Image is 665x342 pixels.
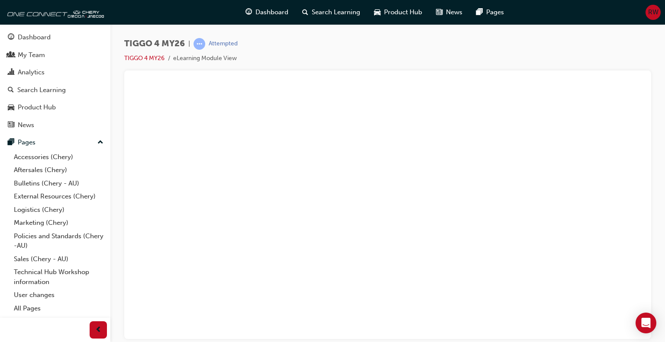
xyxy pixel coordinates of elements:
[194,38,205,50] span: learningRecordVerb_ATTEMPT-icon
[3,99,107,115] a: Product Hub
[18,50,45,60] div: My Team
[10,190,107,203] a: External Resources (Chery)
[10,265,107,288] a: Technical Hub Workshop information
[436,7,442,18] span: news-icon
[124,39,185,49] span: TIGGO 4 MY26
[10,216,107,230] a: Marketing (Chery)
[446,7,462,17] span: News
[17,85,66,95] div: Search Learning
[8,104,14,112] span: car-icon
[10,253,107,266] a: Sales (Chery - AU)
[209,40,238,48] div: Attempted
[295,3,367,21] a: search-iconSearch Learning
[10,230,107,253] a: Policies and Standards (Chery -AU)
[18,120,34,130] div: News
[8,121,14,129] span: news-icon
[18,137,36,147] div: Pages
[10,302,107,315] a: All Pages
[18,32,51,42] div: Dashboard
[3,47,107,63] a: My Team
[10,177,107,190] a: Bulletins (Chery - AU)
[3,134,107,150] button: Pages
[636,313,656,333] div: Open Intercom Messenger
[10,150,107,164] a: Accessories (Chery)
[3,28,107,134] button: DashboardMy TeamAnalyticsSearch LearningProduct HubNews
[255,7,288,17] span: Dashboard
[374,7,381,18] span: car-icon
[245,7,252,18] span: guage-icon
[8,34,14,42] span: guage-icon
[18,67,45,77] div: Analytics
[124,54,165,62] a: TIGGO 4 MY26
[3,82,107,98] a: Search Learning
[384,7,422,17] span: Product Hub
[8,139,14,147] span: pages-icon
[302,7,308,18] span: search-icon
[173,54,237,64] li: eLearning Module View
[312,7,360,17] span: Search Learning
[3,64,107,80] a: Analytics
[188,39,190,49] span: |
[469,3,511,21] a: pages-iconPages
[476,7,483,18] span: pages-icon
[4,3,104,21] img: oneconnect
[8,51,14,59] span: people-icon
[486,7,504,17] span: Pages
[8,86,14,94] span: search-icon
[95,325,102,336] span: prev-icon
[10,288,107,302] a: User changes
[8,69,14,77] span: chart-icon
[367,3,429,21] a: car-iconProduct Hub
[429,3,469,21] a: news-iconNews
[239,3,295,21] a: guage-iconDashboard
[18,102,56,112] div: Product Hub
[97,137,103,148] span: up-icon
[10,203,107,217] a: Logistics (Chery)
[648,7,659,17] span: RW
[646,5,661,20] button: RW
[10,163,107,177] a: Aftersales (Chery)
[3,117,107,133] a: News
[3,29,107,45] a: Dashboard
